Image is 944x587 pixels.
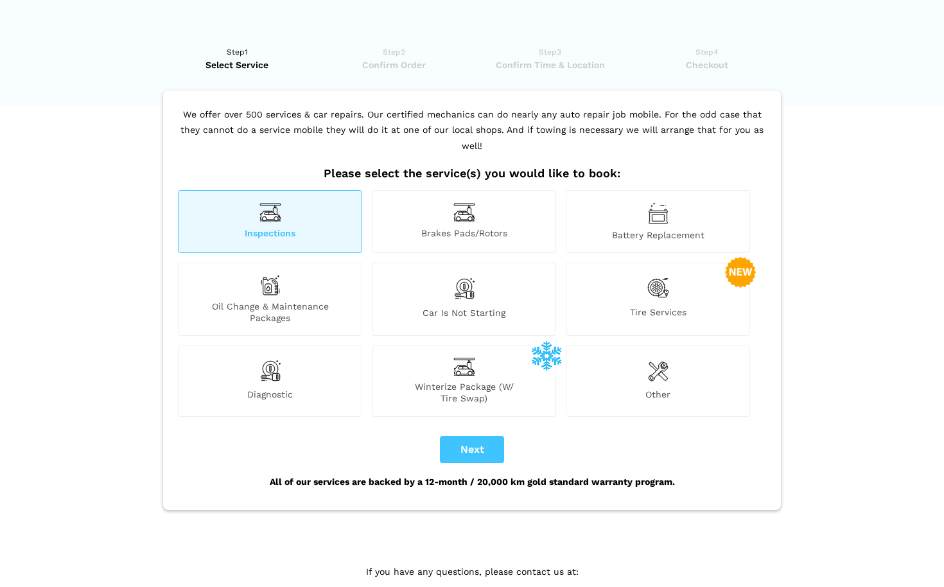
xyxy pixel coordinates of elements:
span: Brakes Pads/Rotors [372,227,555,241]
span: Winterize Package (W/ Tire Swap) [372,381,555,404]
p: If you have any questions, please contact us at: [270,565,674,579]
img: winterize-icon_1.png [531,340,562,371]
button: Next [440,436,504,463]
span: Checkout [633,58,781,71]
p: We offer over 500 services & car repairs. Our certified mechanics can do nearly any auto repair j... [175,107,769,167]
span: Oil Change & Maintenance Packages [179,301,362,324]
span: Confirm Time & Location [476,58,624,71]
h2: Please select the service(s) you would like to book: [175,166,769,180]
a: Step1 [163,46,311,71]
span: Diagnostic [179,389,362,404]
a: Step2 [320,46,468,71]
span: Other [566,389,749,404]
div: All of our services are backed by a 12-month / 20,000 km gold standard warranty program. [175,463,769,500]
span: Car is not starting [372,307,555,324]
span: Select Service [163,58,311,71]
span: Tire Services [566,306,749,324]
a: Step4 [633,46,781,71]
span: Inspections [179,227,362,241]
span: Confirm Order [320,58,468,71]
span: Battery Replacement [566,229,749,241]
img: new-badge-2-48.png [725,257,756,288]
a: Step3 [476,46,624,71]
